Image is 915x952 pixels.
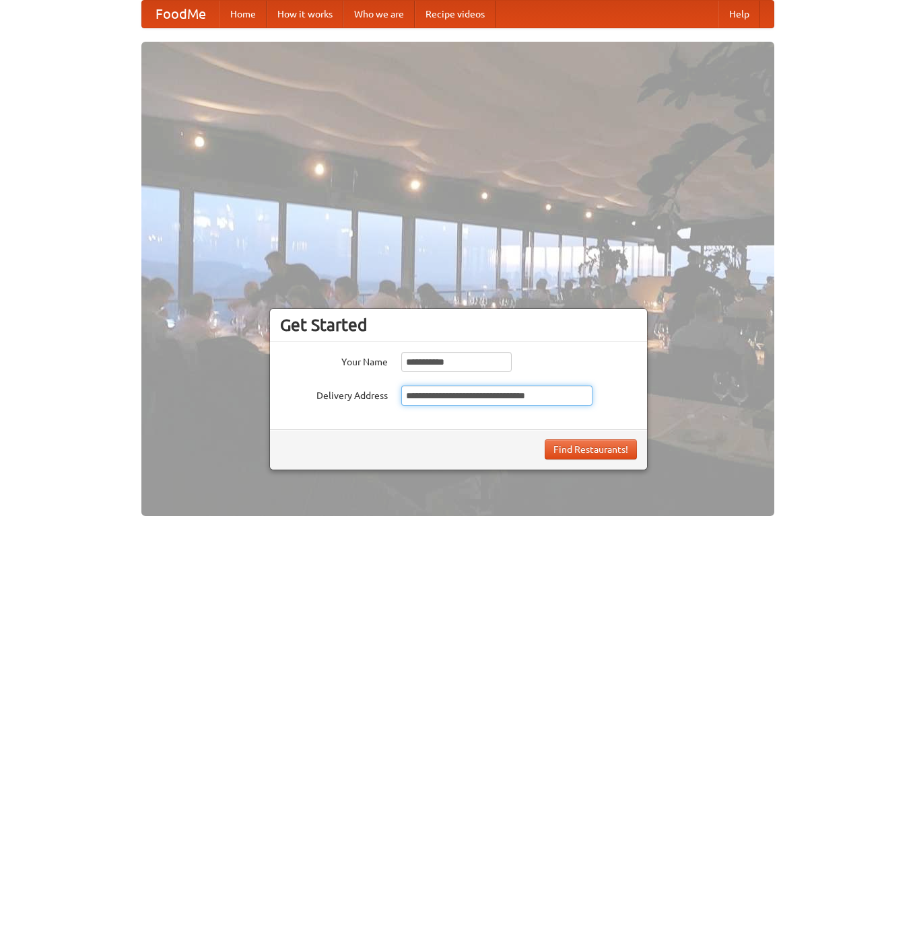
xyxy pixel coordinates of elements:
h3: Get Started [280,315,637,335]
button: Find Restaurants! [545,439,637,460]
a: Home [219,1,267,28]
label: Delivery Address [280,386,388,402]
a: Help [718,1,760,28]
a: Recipe videos [415,1,496,28]
a: How it works [267,1,343,28]
label: Your Name [280,352,388,369]
a: FoodMe [142,1,219,28]
a: Who we are [343,1,415,28]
